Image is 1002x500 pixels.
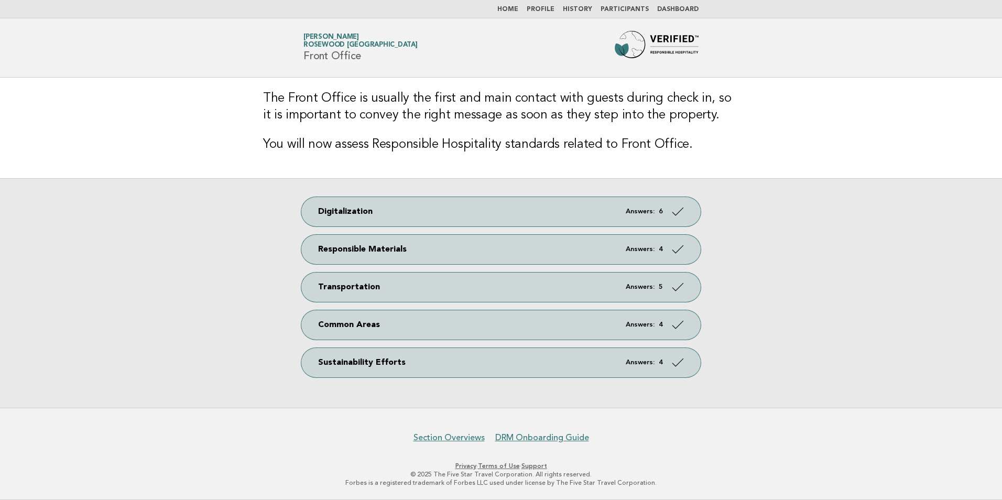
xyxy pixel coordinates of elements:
h3: The Front Office is usually the first and main contact with guests during check in, so it is impo... [263,90,739,124]
a: Transportation Answers: 5 [301,273,701,302]
a: Section Overviews [413,432,485,443]
a: Responsible Materials Answers: 4 [301,235,701,264]
em: Answers: [626,359,655,366]
strong: 4 [659,321,663,328]
em: Answers: [626,284,655,290]
strong: 4 [659,246,663,253]
a: Sustainability Efforts Answers: 4 [301,348,701,377]
h1: Front Office [303,34,418,61]
a: Common Areas Answers: 4 [301,310,701,340]
strong: 6 [659,208,663,215]
a: Home [497,6,518,13]
a: Support [521,462,547,470]
p: · · [180,462,822,470]
a: [PERSON_NAME]Rosewood [GEOGRAPHIC_DATA] [303,34,418,48]
a: Participants [601,6,649,13]
em: Answers: [626,246,655,253]
a: Dashboard [657,6,699,13]
p: © 2025 The Five Star Travel Corporation. All rights reserved. [180,470,822,479]
em: Answers: [626,321,655,328]
a: Profile [527,6,554,13]
img: Forbes Travel Guide [615,31,699,64]
span: Rosewood [GEOGRAPHIC_DATA] [303,42,418,49]
a: History [563,6,592,13]
strong: 4 [659,359,663,366]
a: Privacy [455,462,476,470]
em: Answers: [626,208,655,215]
p: Forbes is a registered trademark of Forbes LLC used under license by The Five Star Travel Corpora... [180,479,822,487]
a: Terms of Use [478,462,520,470]
a: Digitalization Answers: 6 [301,197,701,226]
a: DRM Onboarding Guide [495,432,589,443]
h3: You will now assess Responsible Hospitality standards related to Front Office. [263,136,739,153]
strong: 5 [659,284,663,290]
